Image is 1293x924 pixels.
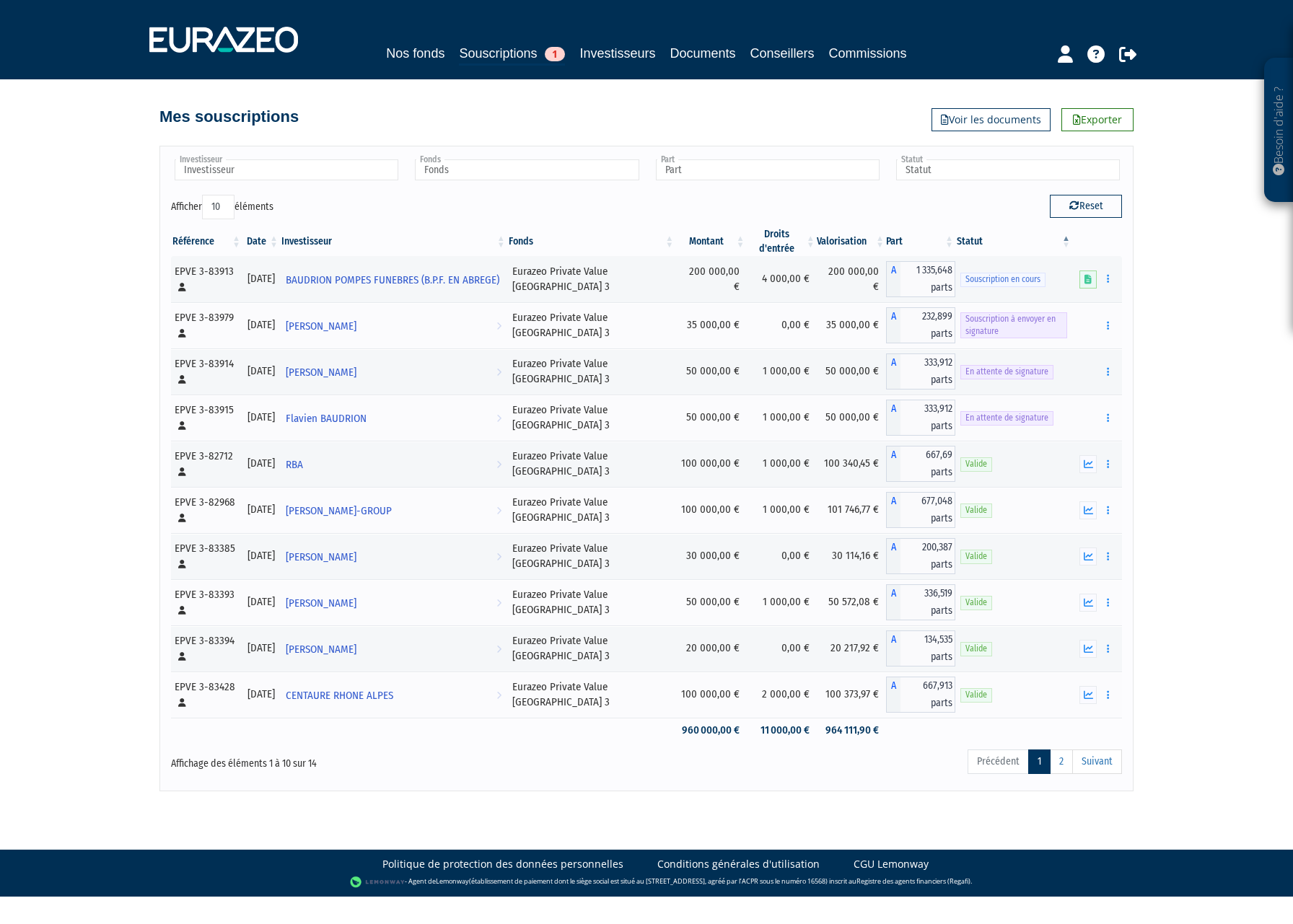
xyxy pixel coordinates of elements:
[280,496,507,524] a: [PERSON_NAME]-GROUP
[886,307,900,343] span: A
[900,261,955,297] span: 1 335,648 parts
[886,492,955,528] div: A - Eurazeo Private Value Europe 3
[178,375,186,384] i: [Français] Personne physique
[175,310,237,341] div: EPVE 3-83979
[178,606,186,615] i: [Français] Personne physique
[829,43,907,63] a: Commissions
[886,538,955,574] div: A - Eurazeo Private Value Europe 3
[496,452,501,478] i: Voir l'investisseur
[817,441,886,487] td: 100 340,45 €
[175,587,237,618] div: EPVE 3-83393
[280,588,507,617] a: [PERSON_NAME]
[178,514,186,522] i: [Français] Personne physique
[175,633,237,664] div: EPVE 3-83394
[1061,108,1134,131] a: Exporter
[280,357,507,386] a: [PERSON_NAME]
[750,43,815,63] a: Conseillers
[178,283,186,291] i: [Français] Personne physique
[817,579,886,625] td: 50 572,08 €
[496,498,501,524] i: Voir l'investisseur
[159,108,299,126] h4: Mes souscriptions
[496,590,501,617] i: Voir l'investisseur
[247,594,275,610] div: [DATE]
[496,682,501,709] i: Voir l'investisseur
[512,679,670,710] div: Eurazeo Private Value [GEOGRAPHIC_DATA] 3
[900,630,955,666] span: 134,535 parts
[512,495,670,526] div: Eurazeo Private Value [GEOGRAPHIC_DATA] 3
[675,227,746,256] th: Montant: activer pour trier la colonne par ordre croissant
[280,449,507,478] a: RBA
[886,261,955,297] div: A - Eurazeo Private Value Europe 3
[171,227,242,256] th: Référence : activer pour trier la colonne par ordre croissant
[675,718,746,743] td: 960 000,00 €
[675,441,746,487] td: 100 000,00 €
[1028,749,1051,774] a: 1
[747,533,817,579] td: 0,00 €
[496,294,501,320] i: Voir l'investisseur
[900,584,955,620] span: 336,519 parts
[280,680,507,709] a: CENTAURE RHONE ALPES
[817,533,886,579] td: 30 114,16 €
[178,421,186,430] i: [Français] Personne physique
[900,492,955,528] span: 677,048 parts
[436,876,469,886] a: Lemonway
[175,541,237,572] div: EPVE 3-83385
[747,718,817,743] td: 11 000,00 €
[886,584,955,620] div: A - Eurazeo Private Value Europe 3
[512,356,670,387] div: Eurazeo Private Value [GEOGRAPHIC_DATA] 3
[178,467,186,476] i: [Français] Personne physique
[817,227,886,256] th: Valorisation: activer pour trier la colonne par ordre croissant
[247,502,275,517] div: [DATE]
[350,875,406,889] img: logo-lemonway.png
[286,544,356,571] span: [PERSON_NAME]
[1050,195,1122,218] button: Reset
[280,634,507,663] a: [PERSON_NAME]
[900,307,955,343] span: 232,899 parts
[932,108,1051,131] a: Voir les documents
[900,538,955,574] span: 200,387 parts
[496,405,501,432] i: Voir l'investisseur
[747,579,817,625] td: 1 000,00 €
[175,264,237,295] div: EPVE 3-83913
[286,359,356,386] span: [PERSON_NAME]
[747,441,817,487] td: 1 000,00 €
[657,857,820,871] a: Conditions générales d'utilisation
[747,487,817,533] td: 1 000,00 €
[247,687,275,702] div: [DATE]
[960,273,1046,286] span: Souscription en cours
[747,348,817,395] td: 1 000,00 €
[960,596,992,610] span: Valide
[675,302,746,348] td: 35 000,00 €
[286,682,393,709] span: CENTAURE RHONE ALPES
[960,411,1053,425] span: En attente de signature
[675,487,746,533] td: 100 000,00 €
[1271,66,1287,195] p: Besoin d'aide ?
[286,405,367,432] span: Flavien BAUDRION
[886,584,900,620] span: A
[247,364,275,379] div: [DATE]
[886,353,900,390] span: A
[496,544,501,571] i: Voir l'investisseur
[496,636,501,663] i: Voir l'investisseur
[512,264,670,295] div: Eurazeo Private Value [GEOGRAPHIC_DATA] 3
[286,313,356,340] span: [PERSON_NAME]
[459,43,565,66] a: Souscriptions1
[817,625,886,672] td: 20 217,92 €
[178,652,186,661] i: [Français] Personne physique
[856,876,970,886] a: Registre des agents financiers (Regafi)
[496,313,501,340] i: Voir l'investisseur
[545,47,565,61] span: 1
[247,548,275,563] div: [DATE]
[960,688,992,702] span: Valide
[675,533,746,579] td: 30 000,00 €
[286,590,356,617] span: [PERSON_NAME]
[247,456,275,471] div: [DATE]
[886,538,900,574] span: A
[512,402,670,434] div: Eurazeo Private Value [GEOGRAPHIC_DATA] 3
[171,195,273,219] label: Afficher éléments
[496,359,501,386] i: Voir l'investisseur
[886,353,955,390] div: A - Eurazeo Private Value Europe 3
[747,672,817,718] td: 2 000,00 €
[386,43,444,63] a: Nos fonds
[382,857,623,871] a: Politique de protection des données personnelles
